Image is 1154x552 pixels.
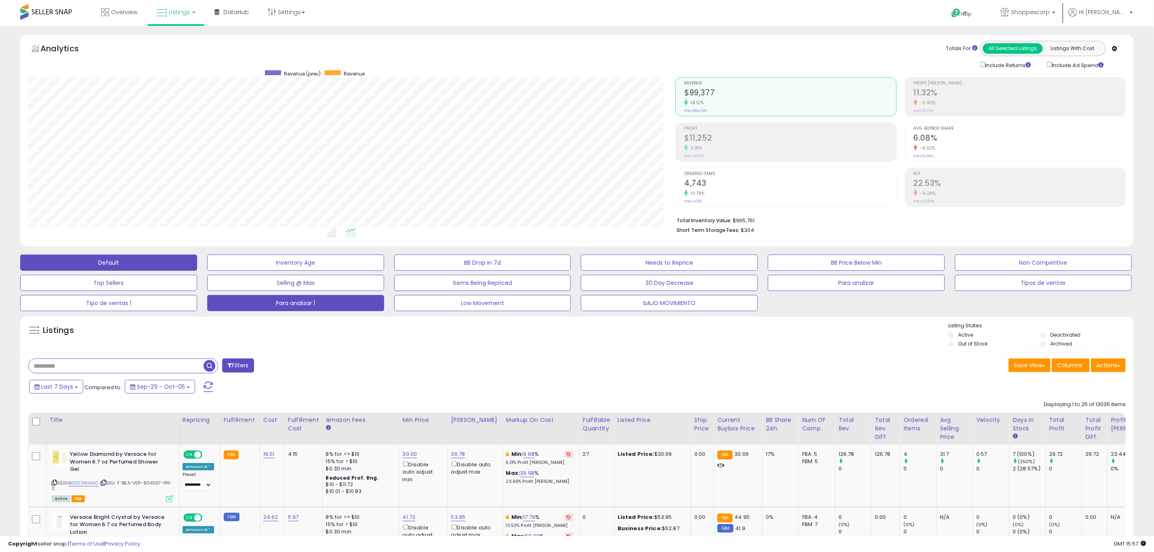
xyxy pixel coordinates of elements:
[904,514,936,521] div: 0
[839,416,868,433] div: Total Rev.
[326,528,393,535] div: $0.30 min
[684,172,896,176] span: Ordered Items
[223,8,249,16] span: DataHub
[948,322,1134,330] p: Listing States:
[768,275,945,291] button: Para analizar
[684,133,896,144] h2: $11,252
[68,480,99,487] a: B005SWHAI0
[736,525,746,532] span: 41.9
[394,295,571,311] button: Low Movement
[914,81,1125,86] span: Profit [PERSON_NAME]
[917,190,936,196] small: -9.26%
[394,275,571,291] button: Items Being Repriced
[52,480,172,492] span: | SKU: F-BEA-VER-804597-1PK-2
[105,540,140,548] a: Privacy Policy
[684,199,702,204] small: Prev: 4,281
[684,154,704,158] small: Prev: $10,121
[976,528,1009,535] div: 0
[137,383,185,391] span: Sep-29 - Oct-05
[125,380,195,394] button: Sep-29 - Oct-05
[766,514,792,521] div: 0%
[50,416,176,424] div: Title
[111,8,137,16] span: Overview
[41,383,73,391] span: Last 7 Days
[52,451,173,501] div: ASIN:
[20,275,197,291] button: Top Sellers
[403,460,441,483] div: Disable auto adjust min
[1013,528,1045,535] div: 0 (0%)
[955,255,1132,271] button: Non Competitive
[506,470,573,485] div: %
[403,416,444,424] div: Min Price
[201,514,214,521] span: OFF
[1043,43,1103,54] button: Listings With Cost
[52,451,68,467] img: 41L2ydNlL+L._SL40_.jpg
[1018,458,1035,465] small: (250%)
[506,523,573,529] p: 10.50% Profit [PERSON_NAME]
[224,416,256,424] div: Fulfillment
[914,154,933,158] small: Prev: 6.49%
[1013,416,1042,433] div: Days In Stock
[1049,451,1082,458] div: 29.72
[1013,521,1024,528] small: (0%)
[506,469,520,477] b: Max:
[523,513,535,521] a: 17.79
[1057,361,1083,369] span: Columns
[1079,8,1127,16] span: Hi [PERSON_NAME]
[506,451,573,466] div: %
[263,513,278,521] a: 24.62
[1068,8,1133,26] a: Hi [PERSON_NAME]
[618,451,685,458] div: $30.09
[288,416,319,433] div: Fulfillment Cost
[694,514,708,521] div: 0.00
[1049,521,1060,528] small: (0%)
[451,523,496,539] div: Disable auto adjust max
[1049,528,1082,535] div: 0
[684,81,896,86] span: Revenue
[183,416,217,424] div: Repricing
[71,495,85,502] span: FBA
[618,525,662,532] b: Business Price:
[961,11,972,17] span: Help
[974,60,1041,69] div: Include Returns
[958,331,973,338] label: Active
[70,451,168,475] b: Yellow Diamond by Versace for Women 6.7 oz Perfumed Shower Gel
[222,358,254,373] button: Filters
[20,295,197,311] button: Tipo de ventas 1
[914,88,1125,99] h2: 11.32%
[875,514,894,521] div: 0.00
[694,416,710,433] div: Ship Price
[904,451,936,458] div: 4
[70,514,168,538] b: Versace Bright Crystal by Versace for Women 6.7 oz Perfumed Body Lotion
[201,451,214,458] span: OFF
[344,70,365,77] span: Revenue
[904,465,936,472] div: 0
[839,521,850,528] small: (0%)
[875,416,897,441] div: Total Rev. Diff.
[1050,331,1080,338] label: Deactivated
[84,383,122,391] span: Compared to:
[52,514,68,530] img: 317JjQh9JKL._SL40_.jpg
[29,380,83,394] button: Last 7 Days
[717,514,732,523] small: FBA
[1085,416,1104,441] div: Total Profit Diff.
[451,416,499,424] div: [PERSON_NAME]
[403,450,417,458] a: 30.00
[684,108,706,113] small: Prev: $84,135
[451,513,466,521] a: 53.95
[8,540,38,548] strong: Copyright
[688,190,704,196] small: 10.79%
[394,255,571,271] button: BB Drop in 7d
[506,460,573,466] p: 6.13% Profit [PERSON_NAME]
[802,458,829,465] div: FBM: 5
[525,532,540,540] a: 59.99
[1049,416,1078,433] div: Total Profit
[839,514,871,521] div: 0
[914,199,935,204] small: Prev: 24.83%
[976,521,988,528] small: (0%)
[766,451,792,458] div: 17%
[581,295,758,311] button: bAJO MOVIMIENTO
[1013,451,1045,458] div: 7 (100%)
[618,525,685,532] div: $52.87
[183,526,214,533] div: Amazon AI *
